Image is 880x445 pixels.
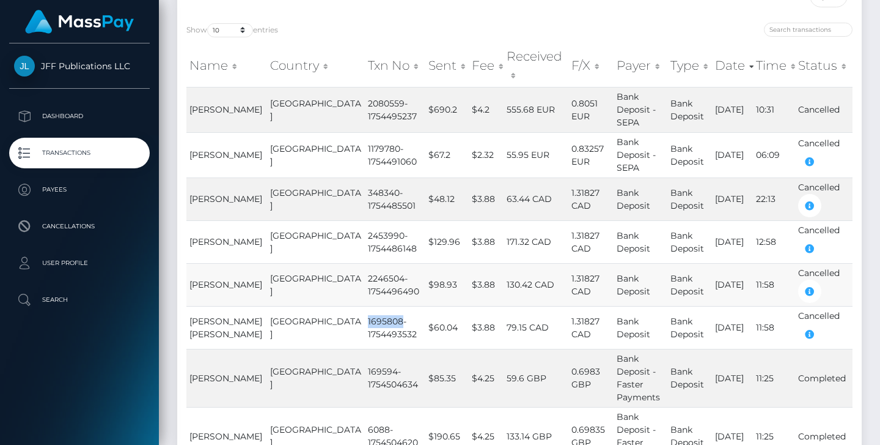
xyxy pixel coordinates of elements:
td: 12:58 [753,220,794,263]
td: $129.96 [425,220,468,263]
td: Cancelled [795,220,853,263]
td: [GEOGRAPHIC_DATA] [267,349,365,407]
th: Country: activate to sort column ascending [267,44,365,88]
a: Search [9,285,150,315]
p: Cancellations [14,217,145,236]
td: 1.31827 CAD [568,306,614,349]
td: Bank Deposit [667,306,712,349]
a: Cancellations [9,211,150,242]
td: [GEOGRAPHIC_DATA] [267,178,365,220]
span: Bank Deposit - Faster Payments [617,353,660,403]
td: $3.88 [469,220,504,263]
td: [GEOGRAPHIC_DATA] [267,87,365,132]
td: 2246504-1754496490 [365,263,426,306]
td: [DATE] [712,178,754,220]
img: MassPay Logo [25,10,134,34]
select: Showentries [207,23,253,37]
td: 22:13 [753,178,794,220]
td: 0.83257 EUR [568,132,614,178]
td: Bank Deposit [667,349,712,407]
td: [GEOGRAPHIC_DATA] [267,220,365,263]
td: 11:58 [753,306,794,349]
td: $2.32 [469,132,504,178]
td: Cancelled [795,178,853,220]
td: 348340-1754485501 [365,178,426,220]
td: 79.15 CAD [504,306,568,349]
th: Name: activate to sort column ascending [186,44,267,88]
td: 11:25 [753,349,794,407]
td: $60.04 [425,306,468,349]
td: 2080559-1754495237 [365,87,426,132]
td: [DATE] [712,132,754,178]
td: 171.32 CAD [504,220,568,263]
td: 59.6 GBP [504,349,568,407]
td: 2453990-1754486148 [365,220,426,263]
td: $690.2 [425,87,468,132]
th: F/X: activate to sort column ascending [568,44,614,88]
td: Bank Deposit [667,178,712,220]
td: $85.35 [425,349,468,407]
td: $4.2 [469,87,504,132]
span: Bank Deposit - SEPA [617,91,656,128]
td: 1.31827 CAD [568,220,614,263]
a: Payees [9,174,150,205]
span: JFF Publications LLC [9,61,150,72]
td: $48.12 [425,178,468,220]
a: Transactions [9,138,150,168]
input: Search transactions [764,23,853,37]
td: Cancelled [795,263,853,306]
td: Bank Deposit [667,132,712,178]
span: [PERSON_NAME] [189,236,262,247]
th: Sent: activate to sort column ascending [425,44,468,88]
td: 10:31 [753,87,794,132]
th: Fee: activate to sort column ascending [469,44,504,88]
th: Date: activate to sort column ascending [712,44,754,88]
a: Dashboard [9,101,150,132]
td: $3.88 [469,306,504,349]
span: Bank Deposit - SEPA [617,136,656,173]
td: [DATE] [712,220,754,263]
th: Payer: activate to sort column ascending [614,44,667,88]
p: Dashboard [14,107,145,125]
a: User Profile [9,248,150,279]
td: Completed [795,349,853,407]
td: Bank Deposit [667,220,712,263]
span: Bank Deposit [617,230,650,254]
td: Bank Deposit [667,263,712,306]
td: 55.95 EUR [504,132,568,178]
th: Type: activate to sort column ascending [667,44,712,88]
td: [DATE] [712,263,754,306]
td: 169594-1754504634 [365,349,426,407]
td: [GEOGRAPHIC_DATA] [267,132,365,178]
th: Txn No: activate to sort column ascending [365,44,426,88]
span: [PERSON_NAME] [189,193,262,204]
td: [DATE] [712,87,754,132]
td: $3.88 [469,178,504,220]
span: Bank Deposit [617,273,650,297]
img: JFF Publications LLC [14,56,35,77]
td: 06:09 [753,132,794,178]
td: [DATE] [712,349,754,407]
td: 63.44 CAD [504,178,568,220]
td: 130.42 CAD [504,263,568,306]
td: 1.31827 CAD [568,263,614,306]
td: $98.93 [425,263,468,306]
p: Search [14,291,145,309]
span: [PERSON_NAME] [189,373,262,384]
span: Bank Deposit [617,316,650,340]
span: Bank Deposit [617,187,650,211]
td: [GEOGRAPHIC_DATA] [267,263,365,306]
label: Show entries [186,23,278,37]
td: 1695808-1754493532 [365,306,426,349]
td: 555.68 EUR [504,87,568,132]
p: User Profile [14,254,145,272]
span: [PERSON_NAME] [189,149,262,160]
td: 1179780-1754491060 [365,132,426,178]
td: $3.88 [469,263,504,306]
td: Cancelled [795,306,853,349]
th: Received: activate to sort column ascending [504,44,568,88]
span: [PERSON_NAME] [189,104,262,115]
th: Time: activate to sort column ascending [753,44,794,88]
td: 11:58 [753,263,794,306]
td: [DATE] [712,306,754,349]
